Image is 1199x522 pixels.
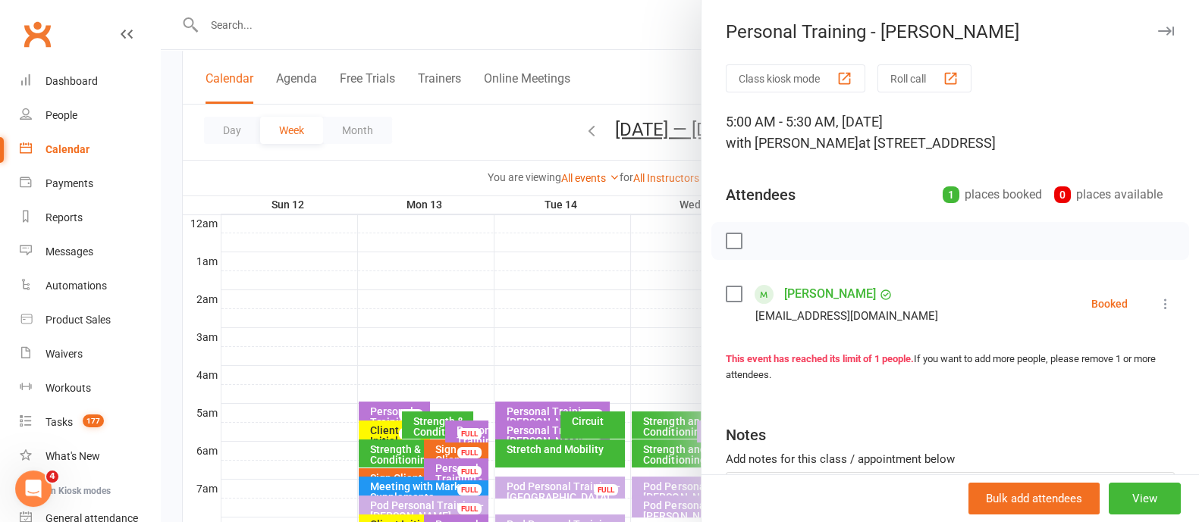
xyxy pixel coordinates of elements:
[726,450,1175,468] div: Add notes for this class / appointment below
[20,405,160,439] a: Tasks 177
[46,450,100,462] div: What's New
[755,306,938,326] div: [EMAIL_ADDRESS][DOMAIN_NAME]
[858,135,996,151] span: at [STREET_ADDRESS]
[784,282,876,306] a: [PERSON_NAME]
[46,211,83,223] div: Reports
[20,439,160,474] a: What's New
[1054,184,1163,205] div: places available
[943,184,1042,205] div: places booked
[83,414,104,427] span: 177
[968,483,1100,514] button: Bulk add attendees
[46,314,111,326] div: Product Sales
[726,352,1175,383] div: If you want to add more people, please remove 1 or more attendees.
[20,269,160,303] a: Automations
[18,15,56,53] a: Clubworx
[46,109,77,121] div: People
[46,470,58,483] span: 4
[943,186,959,203] div: 1
[46,177,93,189] div: Payments
[20,201,160,235] a: Reports
[726,424,766,445] div: Notes
[726,353,914,364] strong: This event has reached its limit of 1 people.
[20,133,160,167] a: Calendar
[20,235,160,269] a: Messages
[20,371,160,405] a: Workouts
[20,98,160,133] a: People
[726,184,796,205] div: Attendees
[1109,483,1181,514] button: View
[20,167,160,201] a: Payments
[702,21,1199,42] div: Personal Training - [PERSON_NAME]
[1091,299,1128,309] div: Booked
[46,416,73,428] div: Tasks
[877,64,971,92] button: Roll call
[20,303,160,337] a: Product Sales
[20,64,160,98] a: Dashboard
[15,470,52,507] iframe: Intercom live chat
[46,280,107,292] div: Automations
[46,143,89,155] div: Calendar
[46,245,93,258] div: Messages
[1054,186,1071,203] div: 0
[726,135,858,151] span: with [PERSON_NAME]
[46,348,83,360] div: Waivers
[726,111,1175,154] div: 5:00 AM - 5:30 AM, [DATE]
[20,337,160,371] a: Waivers
[46,382,91,394] div: Workouts
[46,75,98,87] div: Dashboard
[726,64,865,92] button: Class kiosk mode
